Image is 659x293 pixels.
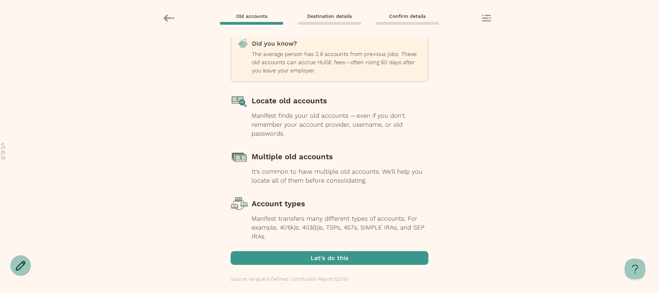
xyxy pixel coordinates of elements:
div: Manifest finds your old accounts —even if you don't remember your account provider, username, or ... [252,111,428,138]
div: Manifest transfers many different types of accounts. For example, 401(k)s, 403(b)s, TSPs, 457s, S... [252,214,428,241]
div: It's common to have multiple old accounts. We'll help you locate all of them before consolidating. [252,167,428,185]
span: The average person has 2.8 accounts from previous jobs. These old accounts can accrue HUGE fees—o... [252,51,417,74]
p: Source: Vanguard Defined Contribution Report (2019) [231,275,348,283]
div: Locate old accounts [252,92,428,109]
button: Let's do this [231,251,428,265]
span: Destination details [307,13,352,19]
div: Account types [252,195,428,212]
div: Multiple old accounts [252,148,428,165]
span: Confirm details [389,13,426,19]
span: Old accounts [236,13,267,19]
p: Did you know? [252,38,421,49]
